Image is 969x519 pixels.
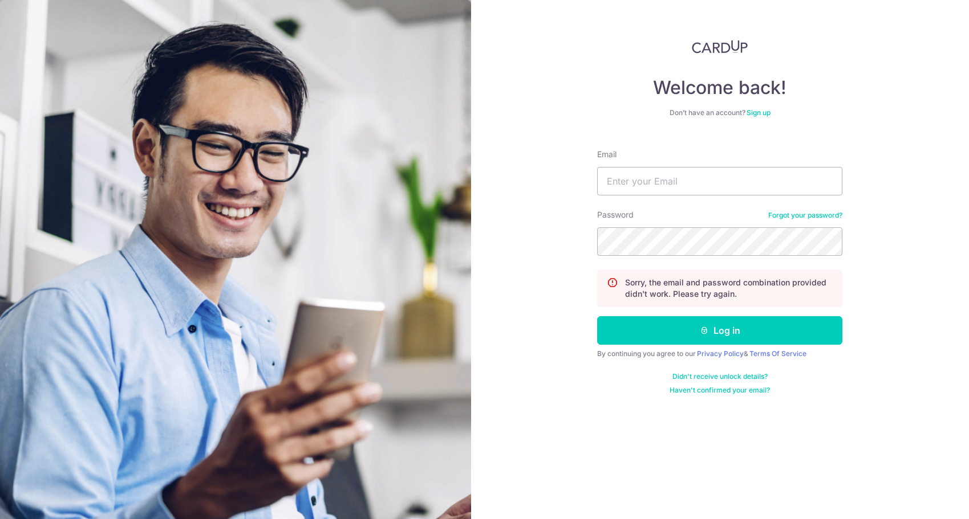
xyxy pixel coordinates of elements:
[697,349,744,358] a: Privacy Policy
[597,209,634,220] label: Password
[597,76,842,99] h4: Welcome back!
[625,277,833,300] p: Sorry, the email and password combination provided didn't work. Please try again.
[670,386,770,395] a: Haven't confirmed your email?
[672,372,768,381] a: Didn't receive unlock details?
[597,167,842,195] input: Enter your Email
[597,149,617,160] label: Email
[597,316,842,345] button: Log in
[749,349,806,358] a: Terms Of Service
[768,211,842,220] a: Forgot your password?
[597,108,842,117] div: Don’t have an account?
[692,40,748,54] img: CardUp Logo
[747,108,771,117] a: Sign up
[597,349,842,358] div: By continuing you agree to our &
